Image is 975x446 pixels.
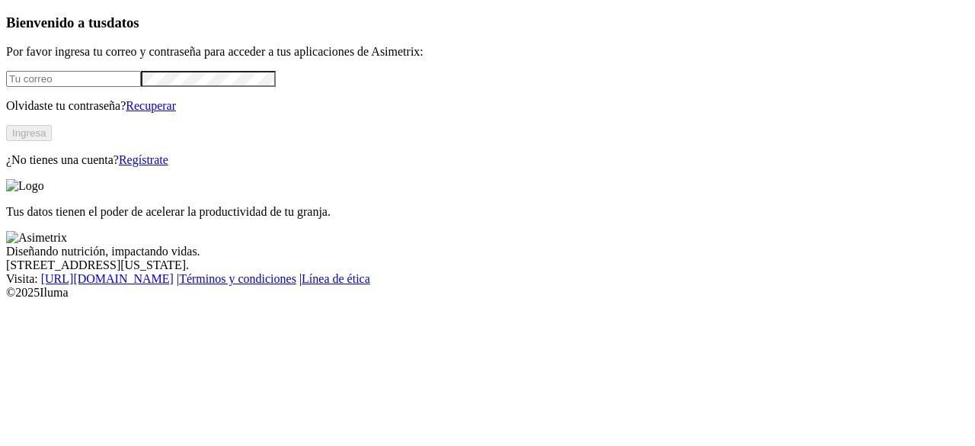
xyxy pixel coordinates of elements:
[6,125,52,141] button: Ingresa
[126,99,176,112] a: Recuperar
[6,286,969,300] div: © 2025 Iluma
[6,153,969,167] p: ¿No tienes una cuenta?
[6,245,969,258] div: Diseñando nutrición, impactando vidas.
[6,71,141,87] input: Tu correo
[6,258,969,272] div: [STREET_ADDRESS][US_STATE].
[302,272,370,285] a: Línea de ética
[6,99,969,113] p: Olvidaste tu contraseña?
[6,205,969,219] p: Tus datos tienen el poder de acelerar la productividad de tu granja.
[6,272,969,286] div: Visita : | |
[119,153,168,166] a: Regístrate
[6,45,969,59] p: Por favor ingresa tu correo y contraseña para acceder a tus aplicaciones de Asimetrix:
[6,179,44,193] img: Logo
[107,14,139,30] span: datos
[6,14,969,31] h3: Bienvenido a tus
[41,272,174,285] a: [URL][DOMAIN_NAME]
[6,231,67,245] img: Asimetrix
[179,272,296,285] a: Términos y condiciones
